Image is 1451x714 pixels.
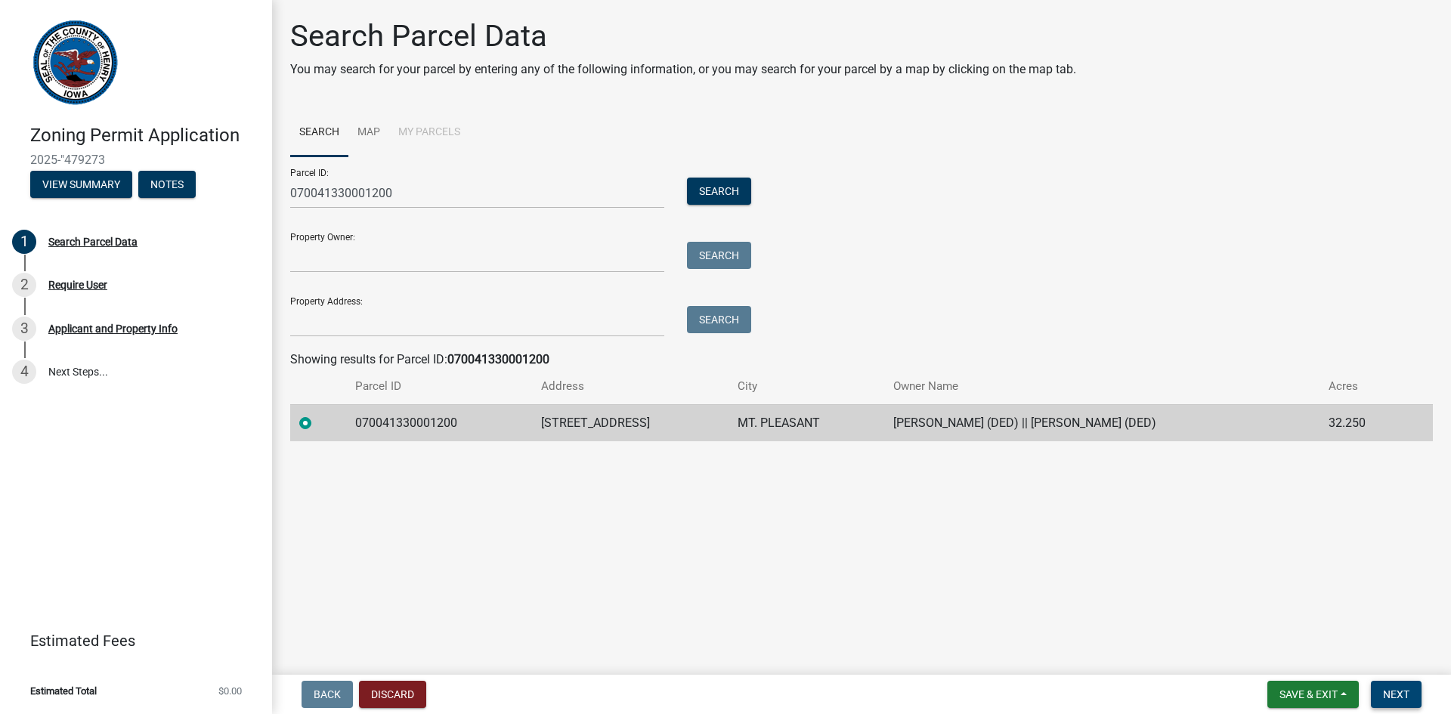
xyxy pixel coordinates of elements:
th: Acres [1320,369,1405,404]
div: 1 [12,230,36,254]
td: MT. PLEASANT [729,404,884,441]
th: Address [532,369,729,404]
div: Showing results for Parcel ID: [290,351,1433,369]
button: Discard [359,681,426,708]
h1: Search Parcel Data [290,18,1076,54]
div: Require User [48,280,107,290]
a: Search [290,109,348,157]
td: 32.250 [1320,404,1405,441]
td: 070041330001200 [346,404,532,441]
div: 3 [12,317,36,341]
h4: Zoning Permit Application [30,125,260,147]
img: Henry County, Iowa [30,16,120,109]
a: Map [348,109,389,157]
button: Back [302,681,353,708]
span: Next [1383,688,1409,700]
button: Search [687,242,751,269]
button: Search [687,178,751,205]
button: Notes [138,171,196,198]
div: 2 [12,273,36,297]
td: [PERSON_NAME] (DED) || [PERSON_NAME] (DED) [884,404,1320,441]
div: Applicant and Property Info [48,323,178,334]
th: City [729,369,884,404]
button: Save & Exit [1267,681,1359,708]
span: $0.00 [218,686,242,696]
div: 4 [12,360,36,384]
button: View Summary [30,171,132,198]
span: Back [314,688,341,700]
th: Parcel ID [346,369,532,404]
wm-modal-confirm: Summary [30,179,132,191]
a: Estimated Fees [12,626,248,656]
button: Next [1371,681,1422,708]
button: Search [687,306,751,333]
span: Save & Exit [1279,688,1338,700]
span: Estimated Total [30,686,97,696]
th: Owner Name [884,369,1320,404]
wm-modal-confirm: Notes [138,179,196,191]
div: Search Parcel Data [48,236,138,247]
p: You may search for your parcel by entering any of the following information, or you may search fo... [290,60,1076,79]
td: [STREET_ADDRESS] [532,404,729,441]
strong: 070041330001200 [447,352,549,366]
span: 2025-"479273 [30,153,242,167]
